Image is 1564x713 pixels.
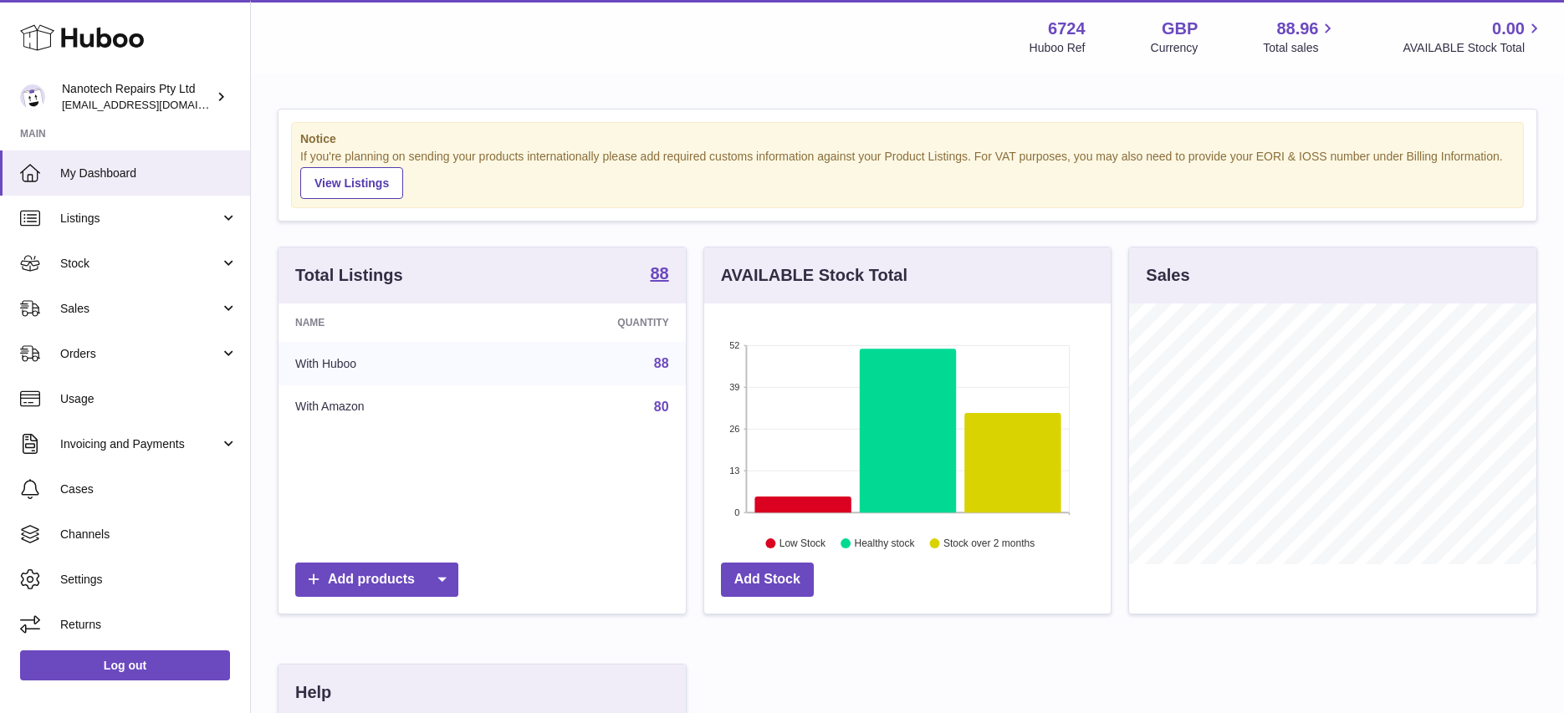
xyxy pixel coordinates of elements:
[721,563,814,597] a: Add Stock
[1146,264,1189,287] h3: Sales
[1162,18,1198,40] strong: GBP
[60,391,238,407] span: Usage
[60,527,238,542] span: Channels
[854,537,915,549] text: Healthy stock
[729,382,739,392] text: 39
[779,537,826,549] text: Low Stock
[279,303,501,342] th: Name
[60,166,238,181] span: My Dashboard
[1263,40,1337,56] span: Total sales
[60,211,220,227] span: Listings
[943,537,1035,549] text: Stock over 2 months
[279,385,501,429] td: With Amazon
[1151,40,1199,56] div: Currency
[20,84,45,109] img: info@nanotechrepairs.com
[650,265,668,282] strong: 88
[62,98,246,111] span: [EMAIL_ADDRESS][DOMAIN_NAME]
[734,507,739,517] text: 0
[654,400,669,414] a: 80
[295,681,331,704] h3: Help
[300,167,403,199] a: View Listings
[1403,18,1544,56] a: 0.00 AVAILABLE Stock Total
[300,149,1515,199] div: If you're planning on sending your products internationally please add required customs informati...
[60,436,220,452] span: Invoicing and Payments
[501,303,685,342] th: Quantity
[60,617,238,633] span: Returns
[654,356,669,370] a: 88
[729,340,739,350] text: 52
[60,346,220,362] span: Orders
[1030,40,1086,56] div: Huboo Ref
[721,264,907,287] h3: AVAILABLE Stock Total
[20,650,230,680] a: Log out
[1048,18,1086,40] strong: 6724
[60,301,220,317] span: Sales
[295,563,458,597] a: Add products
[729,424,739,434] text: 26
[1276,18,1318,40] span: 88.96
[279,342,501,385] td: With Huboo
[729,466,739,476] text: 13
[60,572,238,588] span: Settings
[60,481,238,497] span: Cases
[60,256,220,272] span: Stock
[300,131,1515,147] strong: Notice
[1403,40,1544,56] span: AVAILABLE Stock Total
[1263,18,1337,56] a: 88.96 Total sales
[295,264,403,287] h3: Total Listings
[1492,18,1525,40] span: 0.00
[650,265,668,285] a: 88
[62,81,212,113] div: Nanotech Repairs Pty Ltd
